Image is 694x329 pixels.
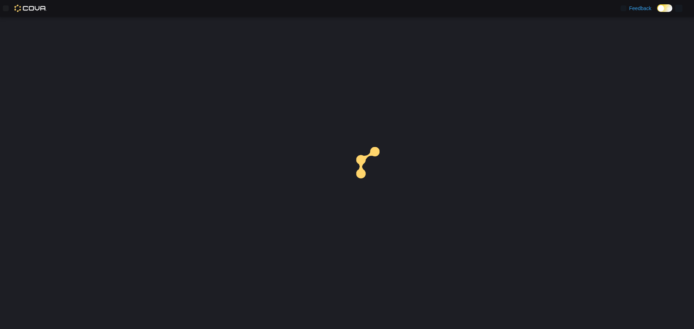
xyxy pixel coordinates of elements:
a: Feedback [618,1,654,16]
img: cova-loader [347,142,401,196]
span: Feedback [629,5,651,12]
img: Cova [14,5,47,12]
input: Dark Mode [657,4,672,12]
